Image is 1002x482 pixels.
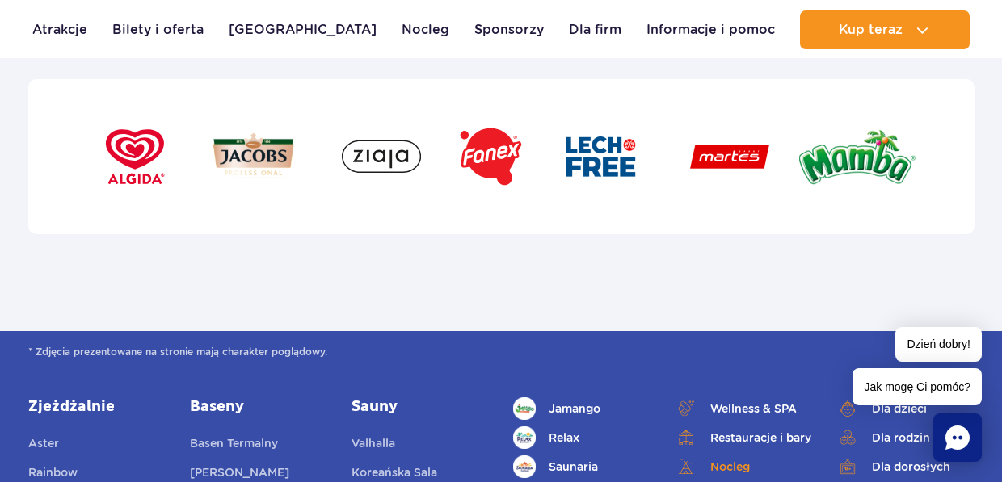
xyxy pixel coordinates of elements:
[836,397,974,420] a: Dla dzieci
[28,434,59,457] a: Aster
[352,397,489,417] a: Sauny
[646,10,775,49] a: Informacje i pomoc
[799,108,916,205] img: Mamba
[675,455,812,478] a: Nocleg
[451,119,531,195] img: Fanex
[836,426,974,449] a: Dla rodzin
[195,108,311,205] img: Jacobs
[675,426,812,449] a: Restauracje i bary
[543,108,659,205] img: Lech Free
[86,108,183,205] img: Algida
[190,434,278,457] a: Basen Termalny
[112,10,204,49] a: Bilety i oferta
[474,10,544,49] a: Sponsorzy
[229,10,377,49] a: [GEOGRAPHIC_DATA]
[836,455,974,478] a: Dla dorosłych
[800,10,970,49] button: Kup teraz
[839,23,903,37] span: Kup teraz
[28,344,975,360] span: * Zdjęcia prezentowane na stronie mają charakter poglądowy.
[190,397,327,417] a: Baseny
[32,10,87,49] a: Atrakcje
[569,10,621,49] a: Dla firm
[352,434,395,457] a: Valhalla
[28,397,166,417] a: Zjeżdżalnie
[402,10,449,49] a: Nocleg
[513,397,650,420] a: Jamango
[933,413,982,462] div: Chat
[549,400,600,417] span: Jamango
[513,455,650,478] a: Saunaria
[28,437,59,450] span: Aster
[28,466,78,479] span: Rainbow
[672,108,788,205] img: Martes
[513,426,650,449] a: Relax
[323,108,440,205] img: Ziaja
[352,437,395,450] span: Valhalla
[853,368,982,405] span: Jak mogę Ci pomóc?
[710,400,797,417] span: Wellness & SPA
[675,397,812,420] a: Wellness & SPA
[895,327,982,362] span: Dzień dobry!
